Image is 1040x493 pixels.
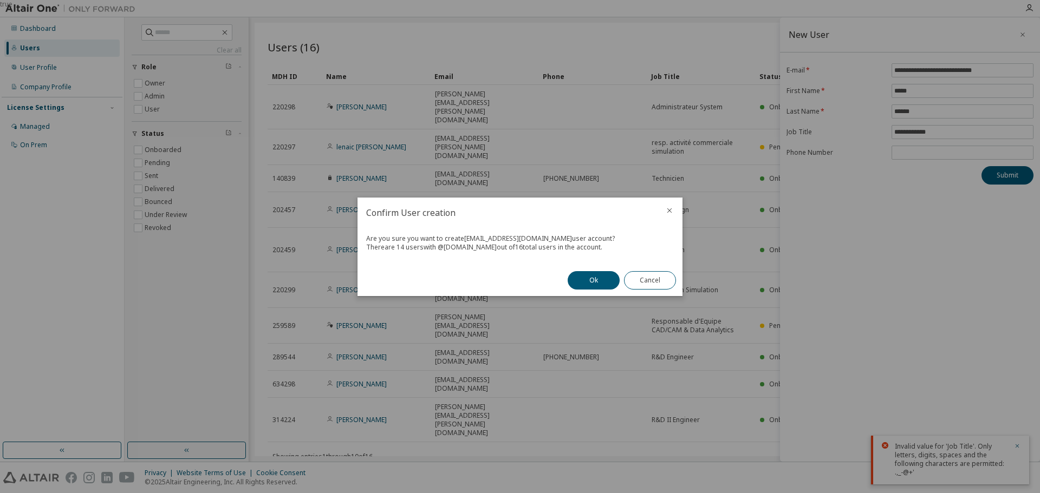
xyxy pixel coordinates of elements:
button: close [665,206,674,215]
div: There are 14 users with @ [DOMAIN_NAME] out of 16 total users in the account. [366,243,674,252]
button: Cancel [624,271,676,290]
div: Are you sure you want to create [EMAIL_ADDRESS][DOMAIN_NAME] user account? [366,234,674,243]
button: Ok [568,271,620,290]
h2: Confirm User creation [357,198,656,228]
